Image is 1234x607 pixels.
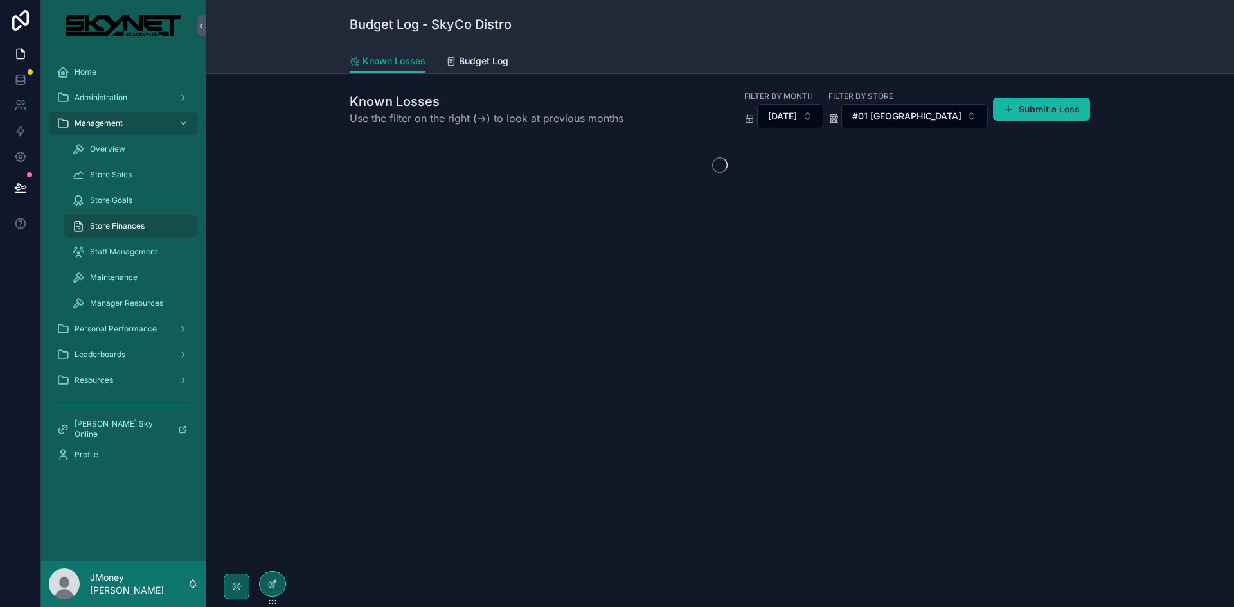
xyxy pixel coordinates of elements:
a: Budget Log [446,49,508,75]
span: Store Goals [90,195,132,206]
a: Store Goals [64,189,198,212]
a: Leaderboards [49,343,198,366]
span: [DATE] [768,110,797,123]
p: JMoney [PERSON_NAME] [90,571,188,597]
a: Staff Management [64,240,198,263]
button: Submit a Loss [993,98,1090,121]
a: Profile [49,443,198,466]
a: Management [49,112,198,135]
span: Personal Performance [75,324,157,334]
h1: Known Losses [350,92,623,110]
span: Store Finances [90,221,145,231]
span: [PERSON_NAME] Sky Online [75,419,168,439]
a: Known Losses [350,49,425,74]
button: Select Button [757,104,823,128]
a: Administration [49,86,198,109]
div: scrollable content [41,51,206,483]
span: Budget Log [459,55,508,67]
span: Overview [90,144,125,154]
a: Store Finances [64,215,198,238]
label: Filter By Month [744,90,813,101]
a: [PERSON_NAME] Sky Online [49,418,198,441]
span: Profile [75,450,98,460]
span: Resources [75,375,113,385]
a: Home [49,60,198,84]
button: Select Button [841,104,988,128]
span: Known Losses [362,55,425,67]
a: Store Sales [64,163,198,186]
span: Use the filter on the right (->) to look at previous months [350,110,623,126]
span: Store Sales [90,170,132,180]
h1: Budget Log - SkyCo Distro [350,15,512,33]
img: App logo [66,15,181,36]
a: Maintenance [64,266,198,289]
a: Overview [64,137,198,161]
a: Resources [49,369,198,392]
a: Manager Resources [64,292,198,315]
span: Home [75,67,96,77]
span: Maintenance [90,272,138,283]
span: Staff Management [90,247,157,257]
label: Filter By Store [828,90,893,101]
span: Administration [75,92,127,103]
a: Personal Performance [49,317,198,340]
span: Manager Resources [90,298,163,308]
span: Management [75,118,123,128]
span: #01 [GEOGRAPHIC_DATA] [852,110,961,123]
span: Leaderboards [75,349,125,360]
